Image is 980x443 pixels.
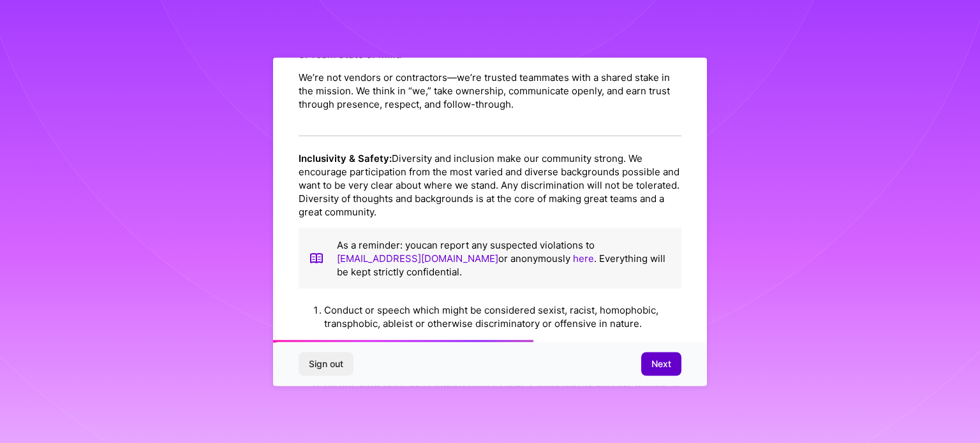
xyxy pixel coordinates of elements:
p: Diversity and inclusion make our community strong. We encourage participation from the most varie... [299,152,681,219]
strong: Inclusivity & Safety: [299,152,392,164]
button: Sign out [299,352,353,375]
img: book icon [309,238,324,279]
a: here [573,252,594,265]
span: Next [651,358,671,370]
p: As a reminder: you can report any suspected violations to or anonymously . Everything will be kep... [337,238,671,279]
button: Next [641,352,681,375]
p: We’re not vendors or contractors—we’re trusted teammates with a shared stake in the mission. We t... [299,71,681,111]
li: Conduct or speech which might be considered sexist, racist, homophobic, transphobic, ableist or o... [324,298,681,335]
a: [EMAIL_ADDRESS][DOMAIN_NAME] [337,252,498,265]
strong: 3. Team State of Mind [299,48,401,61]
li: Do not use unwelcome, suggestive, derogatory or inappropriate nicknames or terms. [324,335,681,372]
span: Sign out [309,358,343,370]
